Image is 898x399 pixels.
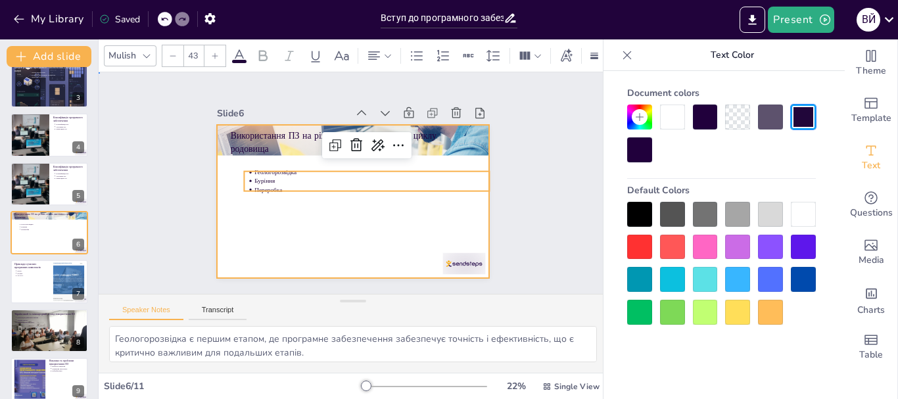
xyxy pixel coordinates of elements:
button: My Library [10,9,89,30]
p: Історія розвитку програмного забезпечення у нафтогазовій галузі [14,66,84,73]
div: Add images, graphics, shapes or video [845,229,897,276]
span: Text [862,158,880,173]
p: Класифікація програмного забезпечення [53,165,84,172]
div: Add ready made slides [845,87,897,134]
div: 7 [72,288,84,300]
p: Класифікація програмного забезпечення [53,116,84,123]
p: Переробка [21,228,88,231]
p: Український та міжнародний досвід використання ПЗ [14,312,84,316]
p: Перші комп'ютери [32,71,99,74]
p: Вартість ліцензій [52,365,84,367]
div: 3 [11,64,88,108]
div: Text effects [556,45,576,66]
p: Буріння [258,147,484,227]
p: Прикладне ПЗ [56,177,84,179]
p: Text Color [638,39,826,71]
div: Mulish [106,47,139,64]
p: Використання SCADA [17,321,84,323]
p: Буріння [21,225,88,228]
div: Column Count [515,45,545,66]
p: Переробка [256,154,482,235]
p: Системне ПЗ [56,175,84,177]
button: Add slide [7,46,91,67]
span: Single View [554,381,600,392]
p: Кібербезпека [52,370,84,373]
p: Класифікація ПЗ [56,172,84,175]
p: Розвиток програмних продуктів [32,74,99,76]
p: Цифрові технології [32,76,99,79]
p: Виклики та проблеми використання ПЗ [49,359,84,366]
div: В Й [857,8,880,32]
p: Геологорозвідка [261,139,487,220]
button: Present [768,7,834,33]
div: Add text boxes [845,134,897,181]
div: 8 [72,337,84,348]
span: Theme [856,64,886,78]
span: Template [851,111,891,126]
p: Приклади сучасних програмних комплексів [14,262,49,270]
p: Лідери галузі [17,319,84,321]
p: Eclipse [17,272,49,275]
div: 7 [11,260,88,303]
p: Прикладне ПЗ [56,128,84,131]
textarea: Геологорозвідка є першим етапом, де програмне забезпечення забезпечує точність і ефективність, що... [109,326,597,362]
div: Border settings [587,45,602,66]
button: Speaker Notes [109,306,183,320]
button: Transcript [189,306,247,320]
p: Інтеграція цифрових рішень [17,316,84,319]
p: Системне ПЗ [56,126,84,128]
span: Table [859,348,883,362]
div: 6 [72,239,84,250]
button: Export to PowerPoint [740,7,765,33]
div: Slide 6 [243,68,371,120]
span: Media [859,253,884,268]
div: 4 [72,141,84,153]
div: 4 [11,113,88,156]
div: 6 [11,211,88,254]
div: 5 [72,190,84,202]
div: 9 [72,385,84,397]
div: Add charts and graphs [845,276,897,323]
div: Add a table [845,323,897,371]
div: Slide 6 / 11 [104,380,361,392]
div: Get real-time input from your audience [845,181,897,229]
input: Insert title [381,9,504,28]
span: Charts [857,303,885,317]
div: 3 [72,92,84,104]
p: SCADA [17,275,49,277]
div: 5 [11,162,88,206]
div: 8 [11,309,88,352]
p: Навчання персоналу [52,367,84,370]
div: Default Colors [627,179,816,202]
p: Використання ПЗ на різних етапах життєвого циклу родовища [14,212,84,220]
p: Класифікація ПЗ [56,124,84,126]
div: Saved [99,13,140,26]
div: 22 % [500,380,532,392]
div: Document colors [627,82,816,105]
button: В Й [857,7,880,33]
span: Questions [850,206,893,220]
div: Change the overall theme [845,39,897,87]
p: Геологорозвідка [21,223,88,226]
p: Petrel [17,270,49,273]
